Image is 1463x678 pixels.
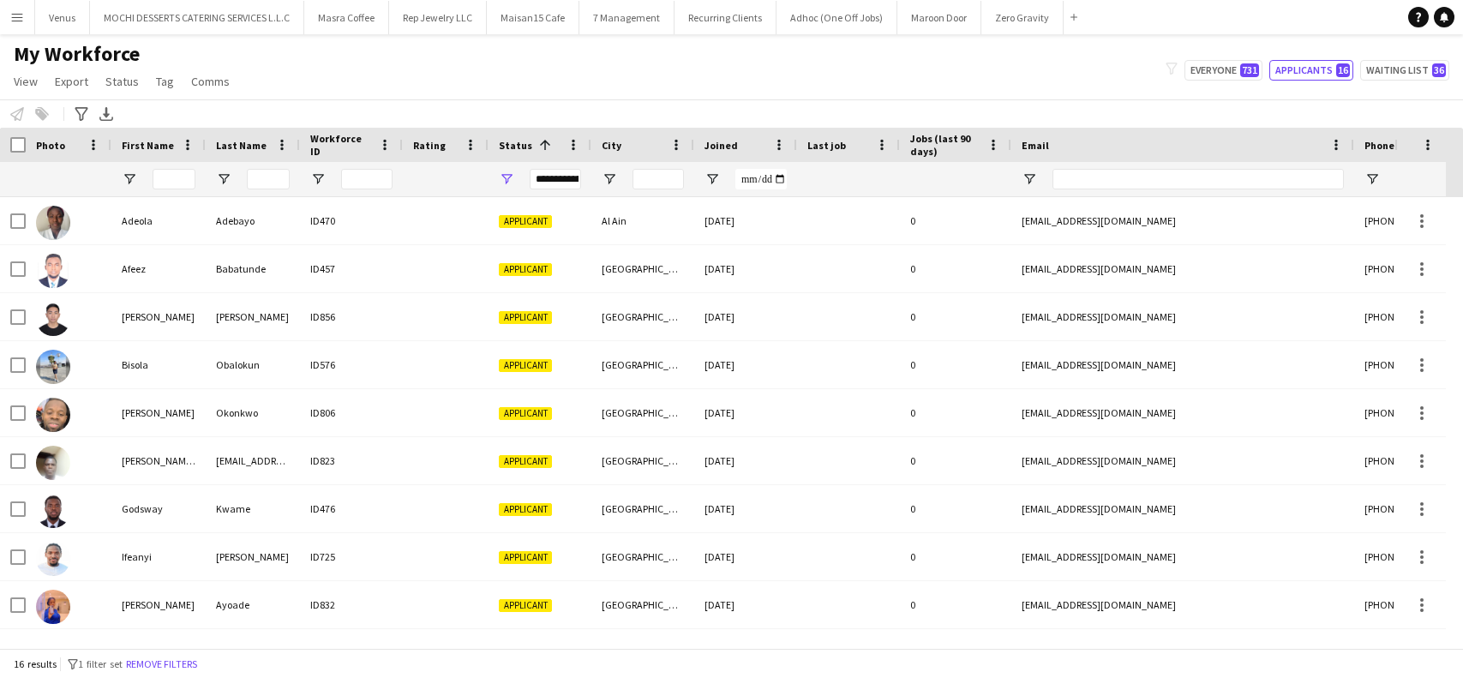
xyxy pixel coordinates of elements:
img: Godsway Kwame [36,494,70,528]
a: Status [99,70,146,93]
div: 0 [900,341,1011,388]
input: First Name Filter Input [153,169,195,189]
div: [GEOGRAPHIC_DATA] [591,389,694,436]
div: [EMAIL_ADDRESS][DOMAIN_NAME] [206,437,300,484]
div: [GEOGRAPHIC_DATA] [591,245,694,292]
div: [DATE] [694,245,797,292]
div: [PERSON_NAME] [PERSON_NAME] [111,437,206,484]
span: 36 [1432,63,1446,77]
div: 0 [900,389,1011,436]
button: Open Filter Menu [705,171,720,187]
span: Export [55,74,88,89]
div: Kwame [206,485,300,532]
span: 16 [1336,63,1350,77]
div: 0 [900,533,1011,580]
div: [GEOGRAPHIC_DATA] [591,437,694,484]
div: [EMAIL_ADDRESS][DOMAIN_NAME] [1011,197,1354,244]
div: [EMAIL_ADDRESS][DOMAIN_NAME] [1011,581,1354,628]
div: 0 [900,581,1011,628]
span: Applicant [499,599,552,612]
span: First Name [122,139,174,152]
div: [EMAIL_ADDRESS][DOMAIN_NAME] [1011,389,1354,436]
span: Applicant [499,263,552,276]
input: Last Name Filter Input [247,169,290,189]
button: Open Filter Menu [216,171,231,187]
div: Fadlallah [206,629,300,676]
div: [PERSON_NAME] [111,629,206,676]
span: Email [1022,139,1049,152]
span: 731 [1240,63,1259,77]
span: View [14,74,38,89]
span: Status [499,139,532,152]
span: Last Name [216,139,267,152]
div: [GEOGRAPHIC_DATA] [591,341,694,388]
div: [EMAIL_ADDRESS][DOMAIN_NAME] [1011,533,1354,580]
div: [DATE] [694,389,797,436]
div: ID476 [300,485,403,532]
div: Okonkwo [206,389,300,436]
img: Artrome Gregory Gavino [36,302,70,336]
img: Joy oluwaseun Ayoade [36,590,70,624]
div: [DATE] [694,581,797,628]
div: [EMAIL_ADDRESS][DOMAIN_NAME] [1011,485,1354,532]
div: Al Ain [591,197,694,244]
div: [PERSON_NAME] [111,581,206,628]
app-action-btn: Advanced filters [71,104,92,124]
span: Applicant [499,455,552,468]
div: [EMAIL_ADDRESS][DOMAIN_NAME] [1011,437,1354,484]
button: Masra Coffee [304,1,389,34]
button: Open Filter Menu [1364,171,1380,187]
div: [EMAIL_ADDRESS][DOMAIN_NAME] [1011,341,1354,388]
img: Ejike Edison Emmanuel Orah edisonorah@gmail.com [36,446,70,480]
button: Open Filter Menu [602,171,617,187]
button: Adhoc (One Off Jobs) [776,1,897,34]
img: Daniel chikwado Okonkwo [36,398,70,432]
span: Applicant [499,359,552,372]
span: Applicant [499,503,552,516]
div: [EMAIL_ADDRESS][DOMAIN_NAME] [1011,629,1354,676]
div: [DATE] [694,341,797,388]
div: 0 [900,293,1011,340]
div: 0 [900,485,1011,532]
button: Recurring Clients [675,1,776,34]
button: Open Filter Menu [499,171,514,187]
a: View [7,70,45,93]
img: Afeez Babatunde [36,254,70,288]
span: Applicant [499,551,552,564]
span: Status [105,74,139,89]
input: City Filter Input [633,169,684,189]
div: [GEOGRAPHIC_DATA] [591,581,694,628]
div: ID725 [300,533,403,580]
div: Bisola [111,341,206,388]
a: Export [48,70,95,93]
div: ID856 [300,293,403,340]
span: Tag [156,74,174,89]
img: Bisola Obalokun [36,350,70,384]
img: Adeola Adebayo [36,206,70,240]
div: [PERSON_NAME] [111,389,206,436]
div: [EMAIL_ADDRESS][DOMAIN_NAME] [1011,293,1354,340]
button: Remove filters [123,655,201,674]
div: عجمان [591,629,694,676]
div: Adeola [111,197,206,244]
button: 7 Management [579,1,675,34]
a: Comms [184,70,237,93]
span: Joined [705,139,738,152]
app-action-btn: Export XLSX [96,104,117,124]
div: [DATE] [694,485,797,532]
div: [PERSON_NAME] [206,293,300,340]
button: Zero Gravity [981,1,1064,34]
div: Godsway [111,485,206,532]
input: Email Filter Input [1052,169,1344,189]
div: ID619 [300,629,403,676]
span: Photo [36,139,65,152]
input: Workforce ID Filter Input [341,169,393,189]
button: Maisan15 Cafe [487,1,579,34]
span: Workforce ID [310,132,372,158]
span: Comms [191,74,230,89]
div: 0 [900,437,1011,484]
div: 0 [900,629,1011,676]
div: [DATE] [694,197,797,244]
button: MOCHI DESSERTS CATERING SERVICES L.L.C [90,1,304,34]
a: Tag [149,70,181,93]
